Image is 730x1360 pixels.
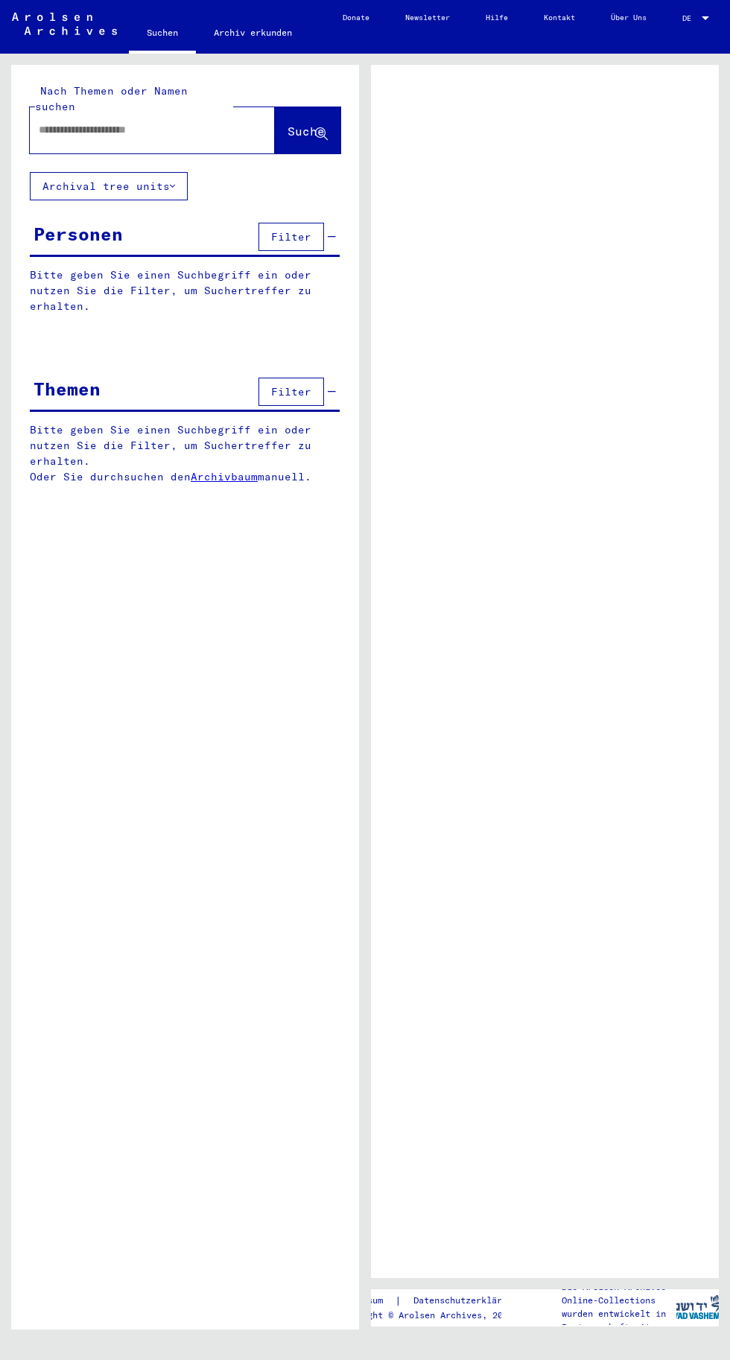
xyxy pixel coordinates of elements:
[670,1288,726,1326] img: yv_logo.png
[271,230,311,244] span: Filter
[562,1307,676,1334] p: wurden entwickelt in Partnerschaft mit
[34,375,101,402] div: Themen
[271,385,311,398] span: Filter
[258,378,324,406] button: Filter
[288,124,325,139] span: Suche
[129,15,196,54] a: Suchen
[191,470,258,483] a: Archivbaum
[30,422,340,485] p: Bitte geben Sie einen Suchbegriff ein oder nutzen Sie die Filter, um Suchertreffer zu erhalten. O...
[196,15,310,51] a: Archiv erkunden
[682,14,699,22] span: DE
[35,84,188,113] mat-label: Nach Themen oder Namen suchen
[275,107,340,153] button: Suche
[336,1309,536,1322] p: Copyright © Arolsen Archives, 2021
[30,267,340,314] p: Bitte geben Sie einen Suchbegriff ein oder nutzen Sie die Filter, um Suchertreffer zu erhalten.
[336,1293,536,1309] div: |
[12,13,117,35] img: Arolsen_neg.svg
[401,1293,536,1309] a: Datenschutzerklärung
[30,172,188,200] button: Archival tree units
[562,1280,676,1307] p: Die Arolsen Archives Online-Collections
[258,223,324,251] button: Filter
[34,220,123,247] div: Personen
